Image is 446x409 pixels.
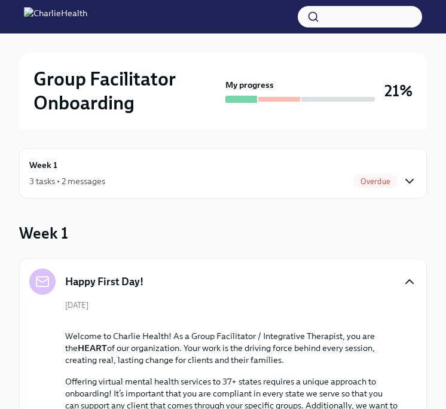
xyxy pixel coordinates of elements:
h3: Week 1 [19,222,68,244]
h5: Happy First Day! [65,274,143,289]
div: 3 tasks • 2 messages [29,175,105,187]
strong: My progress [225,79,274,91]
span: [DATE] [65,300,88,311]
p: Welcome to Charlie Health! As a Group Facilitator / Integrative Therapist, you are the of our org... [65,330,398,366]
strong: HEART [78,343,107,353]
h3: 21% [384,80,413,102]
h6: Week 1 [29,158,57,172]
img: CharlieHealth [24,7,87,26]
h2: Group Facilitator Onboarding [33,67,221,115]
span: Overdue [353,177,398,186]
